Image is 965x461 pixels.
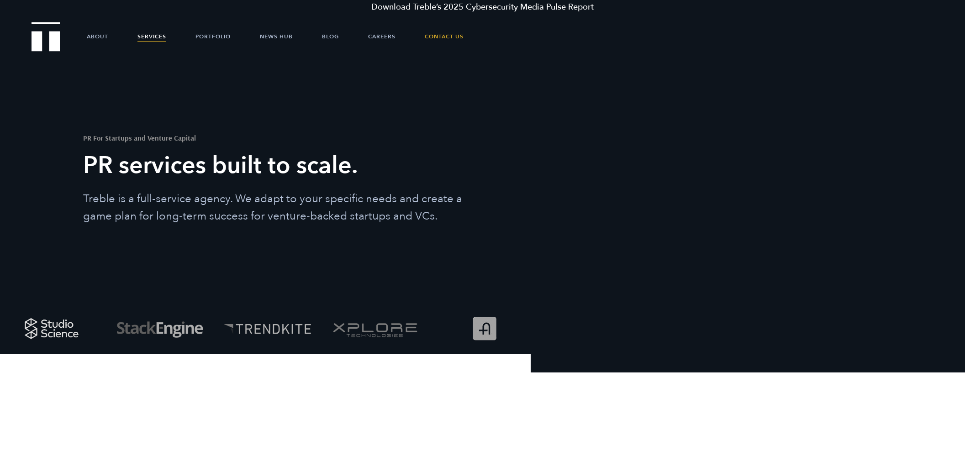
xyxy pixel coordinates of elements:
a: Portfolio [195,23,231,50]
h2: PR For Startups and Venture Capital [83,134,480,141]
a: Careers [368,23,395,50]
img: Addvocate logo [431,303,534,354]
img: StackEngine logo [108,303,211,354]
img: TrendKite logo [216,303,319,354]
p: Treble is a full-service agency. We adapt to your specific needs and create a game plan for long-... [83,190,480,225]
a: Contact Us [425,23,464,50]
a: About [87,23,108,50]
img: Treble logo [32,22,60,51]
a: Blog [322,23,339,50]
h1: PR services built to scale. [83,149,480,182]
a: News Hub [260,23,293,50]
a: Services [137,23,166,50]
a: Treble Homepage [32,23,59,51]
img: XPlore logo [323,303,427,354]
